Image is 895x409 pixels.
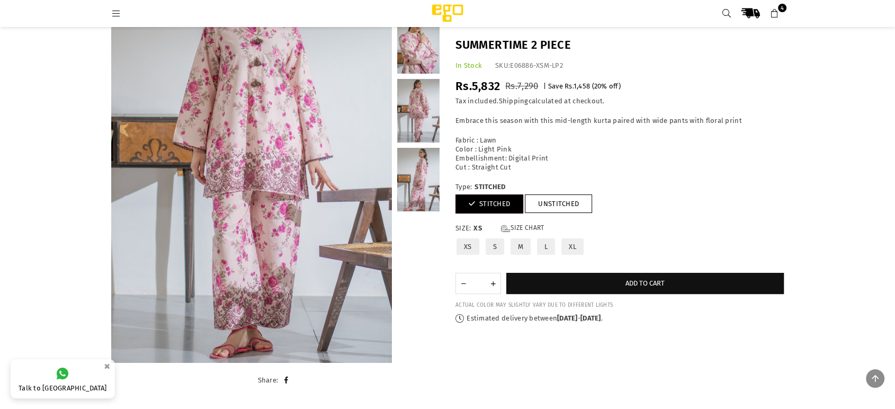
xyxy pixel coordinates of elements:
[402,3,493,24] img: Ego
[543,82,546,90] span: |
[557,314,578,322] time: [DATE]
[475,183,505,192] span: STITCHED
[505,81,538,92] span: Rs.7,290
[455,61,482,69] span: In Stock
[455,273,501,294] quantity-input: Quantity
[778,4,786,12] span: 4
[580,314,601,322] time: [DATE]
[455,79,500,93] span: Rs.5,832
[11,359,115,398] a: Talk to [GEOGRAPHIC_DATA]
[455,302,784,309] div: ACTUAL COLOR MAY SLIGHTLY VARY DUE TO DIFFERENT LIGHTS
[101,358,113,375] button: ×
[455,117,784,126] p: Embrace this season with this mid-length kurta paired with wide pants with floral print
[510,61,563,69] span: E06886-XSM-LP2
[455,194,523,214] a: STITCHED
[548,82,563,90] span: Save
[509,237,532,256] label: M
[498,97,528,105] a: Shipping
[501,224,544,233] a: Size Chart
[473,224,495,233] span: XS
[455,97,784,106] div: Tax included. calculated at checkout.
[106,9,126,17] a: Menu
[455,224,784,233] label: Size:
[455,314,784,323] p: Estimated delivery between - .
[455,183,784,192] label: Type:
[455,37,784,54] h1: Summertime 2 piece
[495,61,563,70] div: SKU:
[765,4,784,23] a: 4
[525,194,592,213] a: UNSTITCHED
[625,279,665,287] span: Add to cart
[455,136,784,172] p: Fabric : Lawn Color : Light Pink Embellishment: Digital Print Cut : Straight Cut
[717,4,736,23] a: Search
[560,237,585,256] label: XL
[455,237,480,256] label: XS
[258,376,279,384] span: Share:
[699,337,884,398] iframe: webpush-onsite
[592,82,620,90] span: ( % off)
[565,82,590,90] span: Rs.1,458
[506,273,784,294] button: Add to cart
[536,237,556,256] label: L
[594,82,602,90] span: 20
[485,237,505,256] label: S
